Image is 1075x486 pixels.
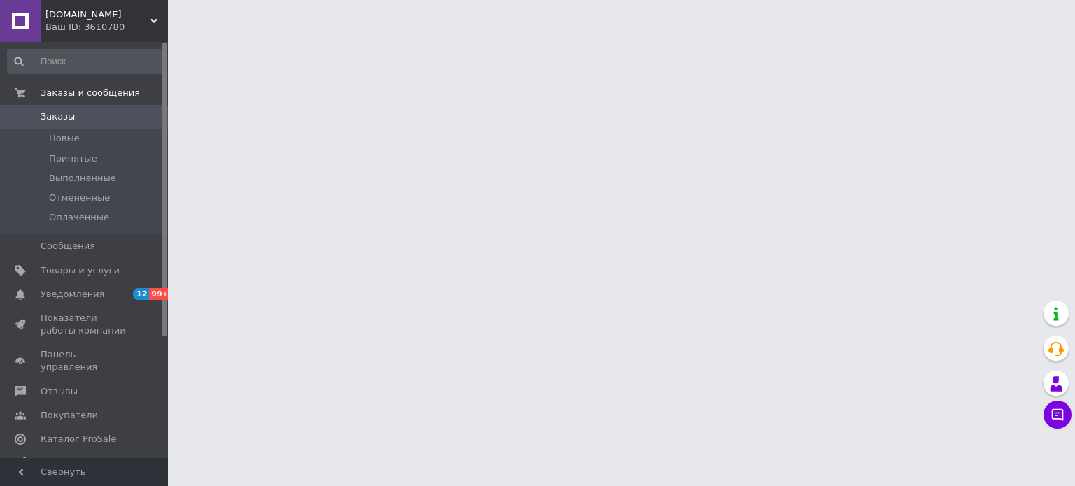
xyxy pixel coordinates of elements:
[41,288,104,301] span: Уведомления
[41,348,129,373] span: Панель управления
[41,312,129,337] span: Показатели работы компании
[41,110,75,123] span: Заказы
[49,132,80,145] span: Новые
[45,21,168,34] div: Ваш ID: 3610780
[7,49,165,74] input: Поиск
[49,172,116,185] span: Выполненные
[41,264,120,277] span: Товары и услуги
[45,8,150,21] span: Provoda.in.ua
[133,288,149,300] span: 12
[49,192,110,204] span: Отмененные
[41,457,92,469] span: Аналитика
[49,152,97,165] span: Принятые
[49,211,109,224] span: Оплаченные
[41,87,140,99] span: Заказы и сообщения
[41,240,95,252] span: Сообщения
[149,288,172,300] span: 99+
[41,385,78,398] span: Отзывы
[1044,401,1072,429] button: Чат с покупателем
[41,409,98,422] span: Покупатели
[41,433,116,445] span: Каталог ProSale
